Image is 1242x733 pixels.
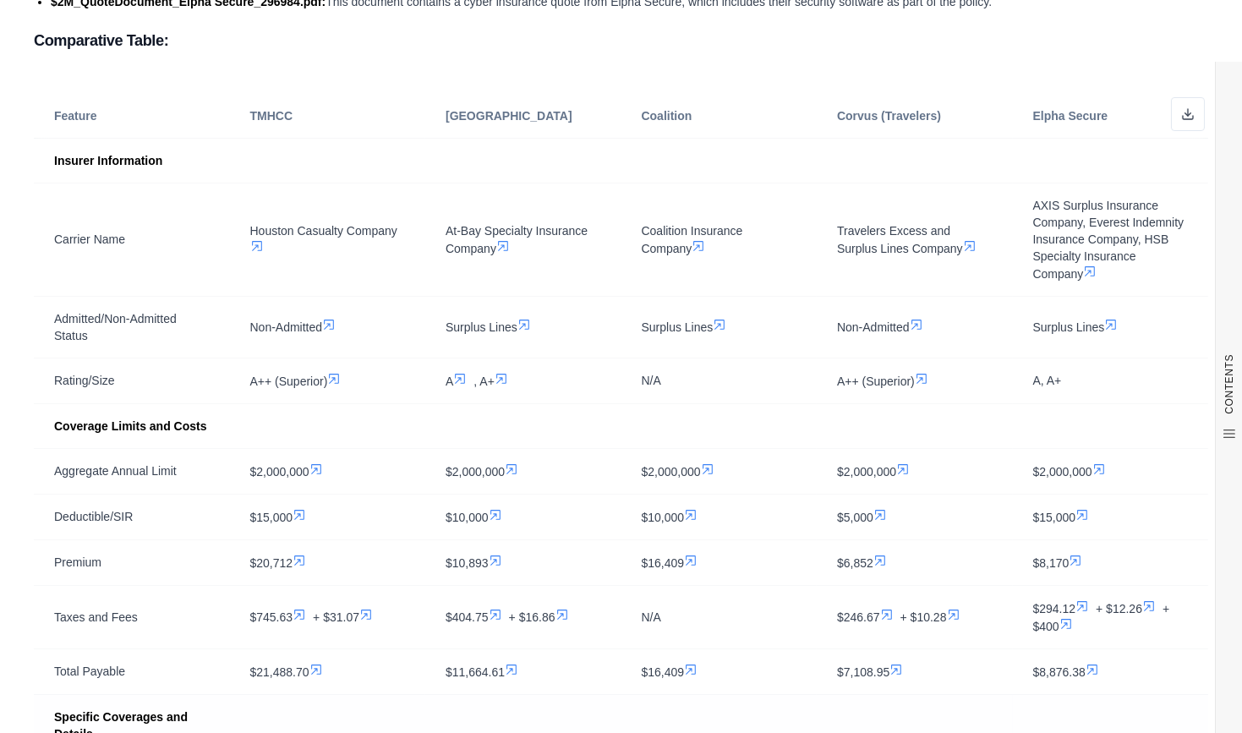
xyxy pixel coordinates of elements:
[642,320,714,334] span: Surplus Lines
[54,312,177,342] span: Admitted/Non-Admitted Status
[54,109,97,123] span: Feature
[54,510,133,523] span: Deductible/SIR
[54,555,101,569] span: Premium
[54,154,162,167] span: Insurer Information
[837,375,915,388] span: A++ (Superior)
[250,511,293,524] span: $15,000
[1033,602,1170,633] span: + $400
[446,375,453,388] span: A
[642,665,685,679] span: $16,409
[837,224,963,255] span: Travelers Excess and Surplus Lines Company
[1033,665,1086,679] span: $8,876.38
[250,109,293,123] span: TMHCC
[54,665,125,678] span: Total Payable
[250,556,293,570] span: $20,712
[509,610,555,624] span: + $16.86
[1033,511,1076,524] span: $15,000
[250,610,293,624] span: $745.63
[642,465,701,479] span: $2,000,000
[1096,602,1142,615] span: + $12.26
[446,556,489,570] span: $10,893
[34,25,1208,56] h3: Comparative Table:
[446,224,588,255] span: At-Bay Specialty Insurance Company
[313,610,359,624] span: + $31.07
[446,320,517,334] span: Surplus Lines
[250,375,328,388] span: A++ (Superior)
[1033,199,1185,281] span: AXIS Surplus Insurance Company, Everest Indemnity Insurance Company, HSB Specialty Insurance Company
[1033,556,1070,570] span: $8,170
[250,224,397,238] span: Houston Casualty Company
[54,419,207,433] span: Coverage Limits and Costs
[1171,97,1205,131] button: Download as Excel
[1033,109,1108,123] span: Elpha Secure
[1033,374,1062,387] span: A, A+
[54,464,177,478] span: Aggregate Annual Limit
[642,556,685,570] span: $16,409
[837,109,941,123] span: Corvus (Travelers)
[642,224,743,255] span: Coalition Insurance Company
[1223,354,1236,414] span: CONTENTS
[250,320,323,334] span: Non-Admitted
[1033,465,1092,479] span: $2,000,000
[1033,602,1076,615] span: $294.12
[837,556,873,570] span: $6,852
[900,610,947,624] span: + $10.28
[837,511,873,524] span: $5,000
[837,610,880,624] span: $246.67
[54,610,138,624] span: Taxes and Fees
[250,665,309,679] span: $21,488.70
[837,465,896,479] span: $2,000,000
[642,374,661,387] span: N/A
[250,465,309,479] span: $2,000,000
[837,320,910,334] span: Non-Admitted
[54,374,115,387] span: Rating/Size
[446,109,572,123] span: [GEOGRAPHIC_DATA]
[642,610,661,624] span: N/A
[642,109,692,123] span: Coalition
[446,610,489,624] span: $404.75
[473,375,495,388] span: , A+
[446,465,505,479] span: $2,000,000
[446,511,489,524] span: $10,000
[642,511,685,524] span: $10,000
[446,665,505,679] span: $11,664.61
[1033,320,1105,334] span: Surplus Lines
[837,665,889,679] span: $7,108.95
[54,232,125,246] span: Carrier Name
